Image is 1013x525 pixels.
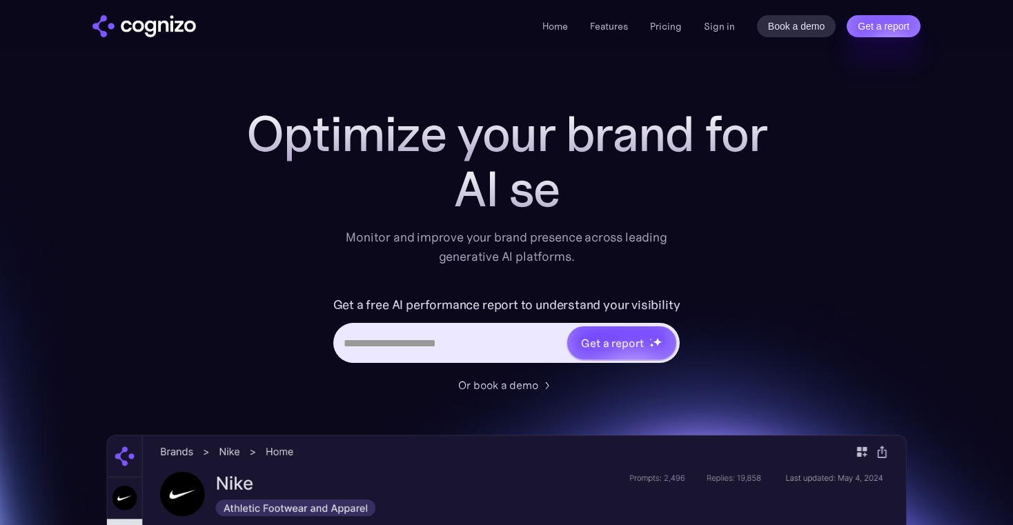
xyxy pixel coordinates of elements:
div: Get a report [581,335,643,351]
a: Get a report [847,15,921,37]
a: Sign in [704,18,735,34]
a: Pricing [650,20,682,32]
img: cognizo logo [92,15,196,37]
h1: Optimize your brand for [230,106,783,161]
img: star [649,338,651,340]
div: Or book a demo [458,377,538,393]
div: AI se [230,161,783,217]
a: Book a demo [757,15,836,37]
a: home [92,15,196,37]
label: Get a free AI performance report to understand your visibility [333,294,680,316]
div: Monitor and improve your brand presence across leading generative AI platforms. [337,228,676,266]
img: star [649,343,654,348]
a: Get a reportstarstarstar [566,325,678,361]
a: Or book a demo [458,377,555,393]
a: Home [542,20,568,32]
a: Features [590,20,628,32]
img: star [653,337,662,346]
form: Hero URL Input Form [333,294,680,370]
